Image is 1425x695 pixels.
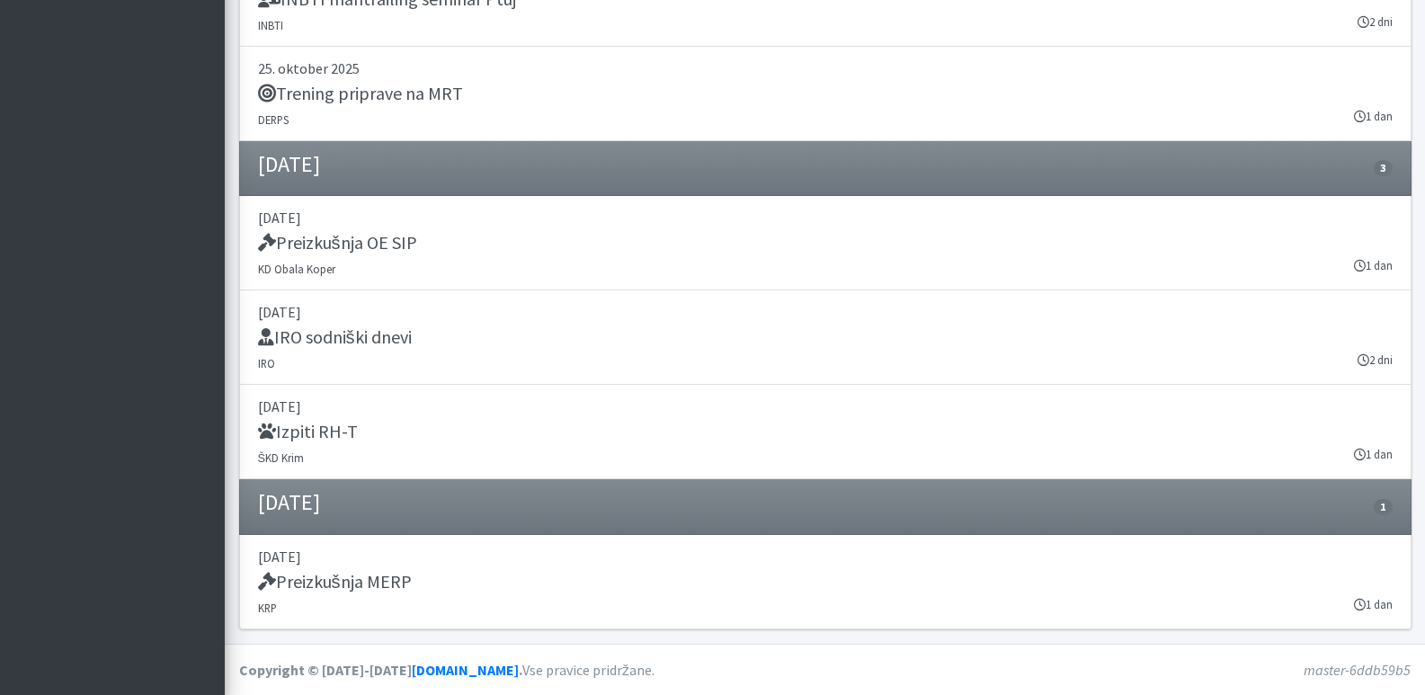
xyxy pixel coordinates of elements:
[239,47,1412,141] a: 25. oktober 2025 Trening priprave na MRT DERPS 1 dan
[225,644,1425,695] footer: Vse pravice pridržane.
[239,535,1412,629] a: [DATE] Preizkušnja MERP KRP 1 dan
[258,232,417,254] h5: Preizkušnja OE SIP
[1354,257,1393,274] small: 1 dan
[258,18,283,32] small: INBTI
[258,207,1393,228] p: [DATE]
[258,262,335,276] small: KD Obala Koper
[1354,446,1393,463] small: 1 dan
[1358,13,1393,31] small: 2 dni
[258,58,1393,79] p: 25. oktober 2025
[1354,596,1393,613] small: 1 dan
[258,112,289,127] small: DERPS
[239,661,522,679] strong: Copyright © [DATE]-[DATE] .
[239,385,1412,479] a: [DATE] Izpiti RH-T ŠKD Krim 1 dan
[258,152,320,178] h4: [DATE]
[258,490,320,516] h4: [DATE]
[258,83,463,104] h5: Trening priprave na MRT
[1374,160,1392,176] span: 3
[258,450,305,465] small: ŠKD Krim
[258,546,1393,567] p: [DATE]
[1374,499,1392,515] span: 1
[239,196,1412,290] a: [DATE] Preizkušnja OE SIP KD Obala Koper 1 dan
[258,356,275,370] small: IRO
[258,326,412,348] h5: IRO sodniški dnevi
[258,601,277,615] small: KRP
[239,290,1412,385] a: [DATE] IRO sodniški dnevi IRO 2 dni
[258,421,358,442] h5: Izpiti RH-T
[258,571,412,593] h5: Preizkušnja MERP
[1304,661,1411,679] em: master-6ddb59b5
[258,301,1393,323] p: [DATE]
[1358,352,1393,369] small: 2 dni
[1354,108,1393,125] small: 1 dan
[412,661,519,679] a: [DOMAIN_NAME]
[258,396,1393,417] p: [DATE]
